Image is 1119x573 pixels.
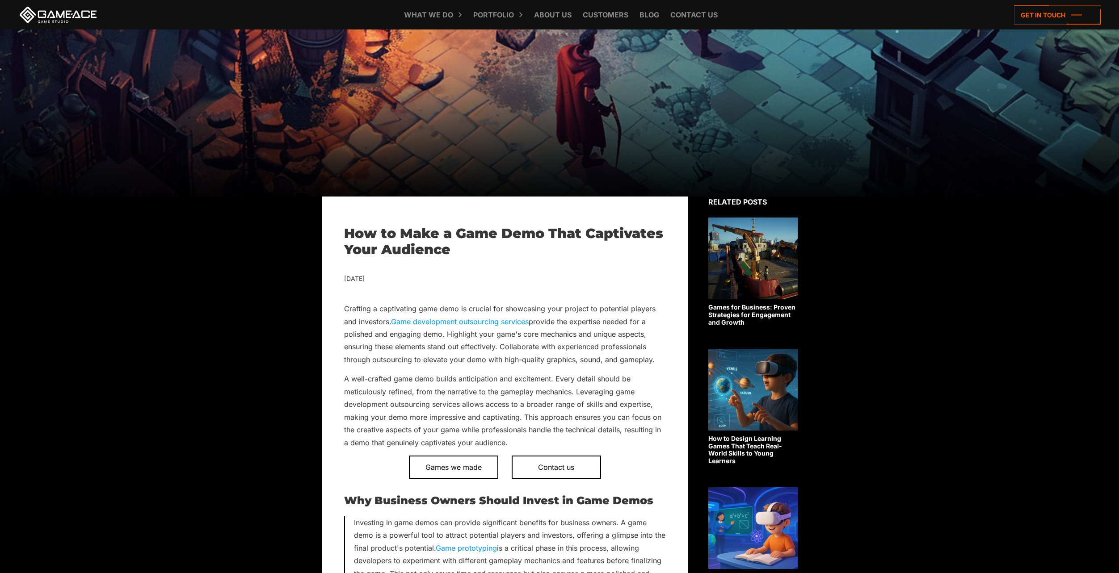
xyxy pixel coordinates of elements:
[708,349,798,465] a: How to Design Learning Games That Teach Real-World Skills to Young Learners
[708,217,798,299] img: Related
[1014,5,1101,25] a: Get in touch
[708,349,798,431] img: Related
[708,197,798,207] div: Related posts
[512,456,601,479] a: Contact us
[391,317,529,326] a: Game development outsourcing services
[344,495,666,506] h2: Why Business Owners Should Invest in Game Demos
[344,302,666,366] p: Crafting a captivating game demo is crucial for showcasing your project to potential players and ...
[344,226,666,258] h1: How to Make a Game Demo That Captivates Your Audience
[708,217,798,326] a: Games for Business: Proven Strategies for Engagement and Growth
[436,544,497,552] a: Game prototyping
[344,372,666,449] p: A well-crafted game demo builds anticipation and excitement. Every detail should be meticulously ...
[409,456,498,479] a: Games we made
[708,487,798,569] img: Related
[344,273,666,284] div: [DATE]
